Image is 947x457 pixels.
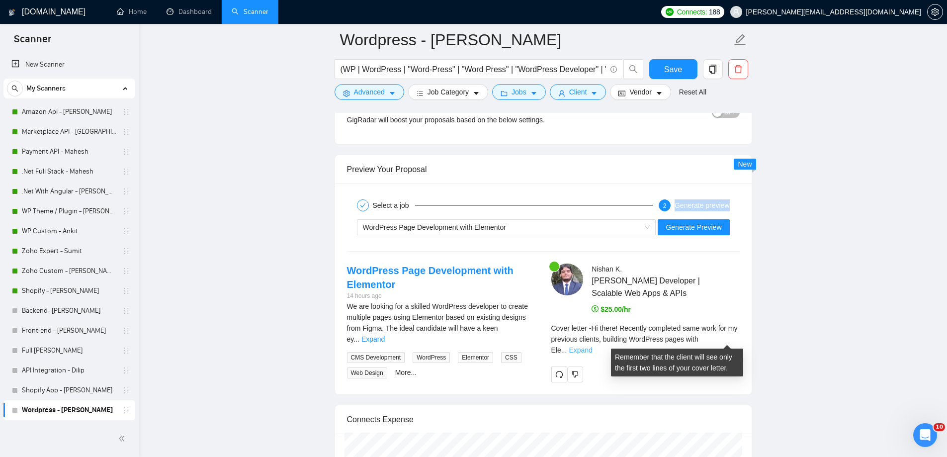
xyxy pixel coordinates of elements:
[610,66,617,73] span: info-circle
[347,352,405,363] span: CMS Development
[561,346,567,354] span: ...
[347,155,740,183] div: Preview Your Proposal
[501,352,521,363] span: CSS
[530,90,537,97] span: caret-down
[341,63,606,76] input: Search Freelance Jobs...
[551,264,583,295] img: c1hk4ct-BjYJCQJKtsY6L5kF0ZJ9yICH4Q6xgCQQdDdHNBjkhCIYmkFhFGpbzYGSnO
[360,202,366,208] span: check
[373,199,415,211] div: Select a job
[122,207,130,215] span: holder
[552,370,567,378] span: redo
[347,114,642,125] div: GigRadar will boost your proposals based on the below settings.
[558,90,565,97] span: user
[335,84,404,100] button: settingAdvancedcaret-down
[347,302,528,343] span: We are looking for a skilled WordPress developer to create multiple pages using Elementor based o...
[3,79,135,420] li: My Scanners
[592,274,710,299] span: [PERSON_NAME] Developer | Scalable Web Apps & APIs
[363,223,506,231] span: WordPress Page Development with Elementor
[340,27,732,52] input: Scanner name...
[927,8,943,16] a: setting
[122,227,130,235] span: holder
[122,267,130,275] span: holder
[361,335,385,343] a: Expand
[122,287,130,295] span: holder
[8,4,15,20] img: logo
[492,84,546,100] button: folderJobscaret-down
[458,352,493,363] span: Elementor
[934,423,945,431] span: 10
[664,63,682,76] span: Save
[734,33,747,46] span: edit
[592,265,622,273] span: Nishan K .
[913,423,937,447] iframe: Intercom live chat
[347,301,535,345] div: We are looking for a skilled WordPress developer to create multiple pages using Elementor based o...
[679,87,706,97] a: Reset All
[122,307,130,315] span: holder
[658,219,729,235] button: Generate Preview
[623,59,643,79] button: search
[624,65,643,74] span: search
[551,324,738,354] span: Cover letter - Hi there! Recently completed same work for my previous clients, building WordPress...
[122,247,130,255] span: holder
[729,65,748,74] span: delete
[22,281,116,301] a: Shopify - [PERSON_NAME]
[703,65,722,74] span: copy
[122,406,130,414] span: holder
[473,90,480,97] span: caret-down
[733,8,740,15] span: user
[22,380,116,400] a: Shopify App - [PERSON_NAME]
[389,90,396,97] span: caret-down
[611,349,743,376] div: Remember that the client will see only the first two lines of your cover letter.
[567,366,583,382] button: dislike
[629,87,651,97] span: Vendor
[610,84,671,100] button: idcardVendorcaret-down
[7,81,23,96] button: search
[703,59,723,79] button: copy
[22,301,116,321] a: Backend- [PERSON_NAME]
[232,7,268,16] a: searchScanner
[6,32,59,53] span: Scanner
[395,368,417,376] a: More...
[122,108,130,116] span: holder
[408,84,488,100] button: barsJob Categorycaret-down
[122,347,130,355] span: holder
[117,7,147,16] a: homeHome
[122,148,130,156] span: holder
[413,352,450,363] span: WordPress
[22,261,116,281] a: Zoho Custom - [PERSON_NAME]
[122,386,130,394] span: holder
[3,55,135,75] li: New Scanner
[728,59,748,79] button: delete
[512,87,526,97] span: Jobs
[11,55,127,75] a: New Scanner
[347,265,514,290] a: WordPress Page Development with Elementor
[354,87,385,97] span: Advanced
[572,370,579,378] span: dislike
[927,4,943,20] button: setting
[22,182,116,201] a: .Net With Angular - [PERSON_NAME]
[592,305,599,312] span: dollar
[22,162,116,182] a: .Net Full Stack - Mahesh
[7,85,22,92] span: search
[501,90,508,97] span: folder
[663,202,667,209] span: 2
[569,346,592,354] a: Expand
[618,90,625,97] span: idcard
[569,87,587,97] span: Client
[22,341,116,361] a: Full [PERSON_NAME]
[167,7,212,16] a: dashboardDashboard
[709,6,720,17] span: 188
[347,291,535,301] div: 14 hours ago
[22,142,116,162] a: Payment API - Mahesh
[592,305,631,313] span: $25.00/hr
[122,168,130,176] span: holder
[666,8,674,16] img: upwork-logo.png
[353,335,359,343] span: ...
[122,327,130,335] span: holder
[22,102,116,122] a: Amazon Api - [PERSON_NAME]
[428,87,469,97] span: Job Category
[417,90,424,97] span: bars
[118,434,128,444] span: double-left
[347,367,387,378] span: Web Design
